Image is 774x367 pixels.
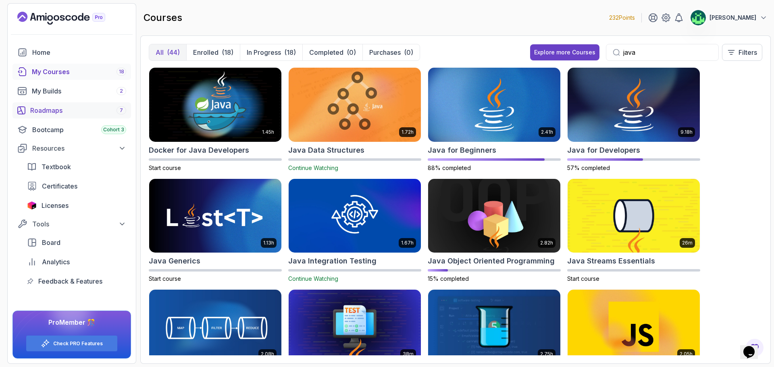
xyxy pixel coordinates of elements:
[567,145,640,156] h2: Java for Developers
[541,129,553,135] p: 2.41h
[149,44,186,60] button: All(44)
[691,10,706,25] img: user profile image
[12,141,131,156] button: Resources
[42,238,60,247] span: Board
[428,67,561,172] a: Java for Beginners card2.41hJava for Beginners88% completed
[347,48,356,57] div: (0)
[103,126,124,133] span: Cohort 3
[42,162,71,172] span: Textbook
[240,44,302,60] button: In Progress(18)
[42,181,77,191] span: Certificates
[156,48,164,57] p: All
[32,219,126,229] div: Tools
[186,44,240,60] button: Enrolled(18)
[12,83,131,99] a: builds
[288,145,364,156] h2: Java Data Structures
[403,351,414,357] p: 38m
[12,64,131,80] a: courses
[540,351,553,357] p: 2.75h
[38,276,102,286] span: Feedback & Features
[167,48,180,57] div: (44)
[284,48,296,57] div: (18)
[32,143,126,153] div: Resources
[288,178,421,283] a: Java Integration Testing card1.67hJava Integration TestingContinue Watching
[32,86,126,96] div: My Builds
[369,48,401,57] p: Purchases
[567,255,655,267] h2: Java Streams Essentials
[261,351,274,357] p: 2.08h
[149,290,281,364] img: Java Streams card
[722,44,762,61] button: Filters
[288,275,338,282] span: Continue Watching
[263,240,274,246] p: 1.13h
[309,48,343,57] p: Completed
[428,179,560,253] img: Java Object Oriented Programming card
[22,273,131,289] a: feedback
[26,335,118,352] button: Check PRO Features
[262,129,274,135] p: 1.45h
[680,129,693,135] p: 9.18h
[401,240,414,246] p: 1.67h
[27,201,37,209] img: jetbrains icon
[567,275,599,282] span: Start course
[568,179,700,253] img: Java Streams Essentials card
[22,159,131,175] a: textbook
[428,290,560,364] img: Java Unit Testing and TDD card
[740,335,766,359] iframe: chat widget
[193,48,218,57] p: Enrolled
[144,11,182,24] h2: courses
[682,240,693,246] p: 26m
[120,88,123,94] span: 2
[53,340,103,347] a: Check PRO Features
[32,48,126,57] div: Home
[288,164,338,171] span: Continue Watching
[12,217,131,231] button: Tools
[149,164,181,171] span: Start course
[428,275,469,282] span: 15% completed
[119,68,124,75] span: 18
[247,48,281,57] p: In Progress
[289,290,421,364] img: Java Unit Testing Essentials card
[289,179,421,253] img: Java Integration Testing card
[12,44,131,60] a: home
[567,164,610,171] span: 57% completed
[404,48,413,57] div: (0)
[288,255,377,267] h2: Java Integration Testing
[534,48,595,56] div: Explore more Courses
[149,179,281,253] img: Java Generics card
[12,102,131,118] a: roadmaps
[149,68,281,142] img: Docker for Java Developers card
[22,234,131,251] a: board
[22,197,131,214] a: licenses
[302,44,362,60] button: Completed(0)
[690,10,768,26] button: user profile image[PERSON_NAME]
[42,201,69,210] span: Licenses
[12,122,131,138] a: bootcamp
[362,44,420,60] button: Purchases(0)
[32,67,126,77] div: My Courses
[530,44,599,60] button: Explore more Courses
[428,164,471,171] span: 88% completed
[428,255,555,267] h2: Java Object Oriented Programming
[22,254,131,270] a: analytics
[709,14,756,22] p: [PERSON_NAME]
[288,67,421,172] a: Java Data Structures card1.72hJava Data StructuresContinue Watching
[222,48,233,57] div: (18)
[739,48,757,57] p: Filters
[30,106,126,115] div: Roadmaps
[567,67,700,172] a: Java for Developers card9.18hJava for Developers57% completed
[428,145,496,156] h2: Java for Beginners
[680,351,693,357] p: 2.05h
[609,14,635,22] p: 232 Points
[402,129,414,135] p: 1.72h
[568,68,700,142] img: Java for Developers card
[149,145,249,156] h2: Docker for Java Developers
[428,68,560,142] img: Java for Beginners card
[428,178,561,283] a: Java Object Oriented Programming card2.82hJava Object Oriented Programming15% completed
[22,178,131,194] a: certificates
[540,240,553,246] p: 2.82h
[149,255,200,267] h2: Java Generics
[120,107,123,114] span: 7
[149,275,181,282] span: Start course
